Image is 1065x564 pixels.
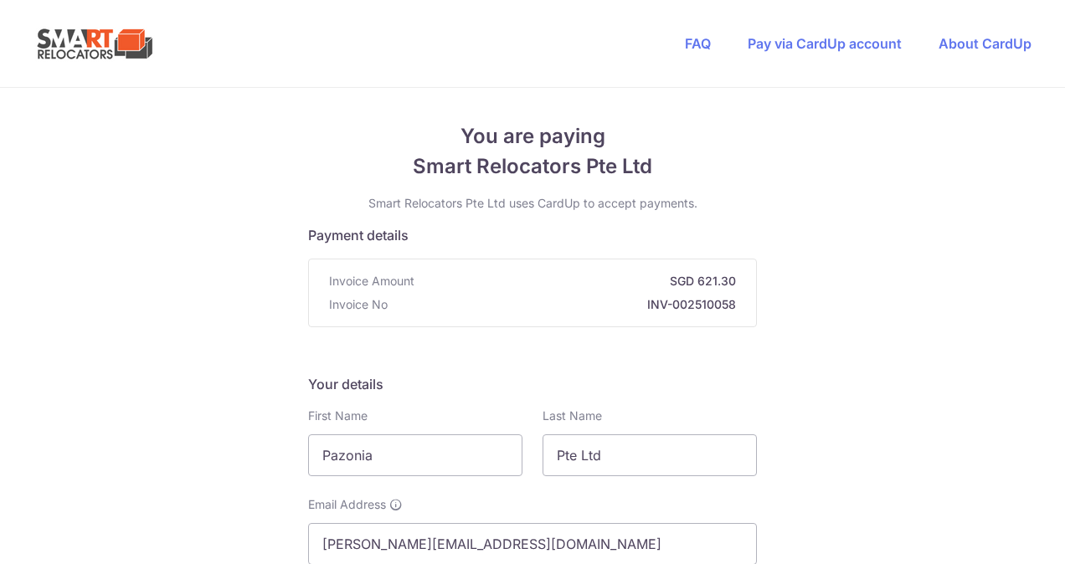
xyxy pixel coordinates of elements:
span: Invoice Amount [329,273,414,290]
span: Email Address [308,496,386,513]
label: First Name [308,408,368,424]
label: Last Name [543,408,602,424]
a: FAQ [685,35,711,52]
a: Pay via CardUp account [748,35,902,52]
input: First name [308,434,522,476]
a: About CardUp [939,35,1032,52]
strong: SGD 621.30 [421,273,736,290]
h5: Payment details [308,225,757,245]
span: Invoice No [329,296,388,313]
strong: INV-002510058 [394,296,736,313]
input: Last name [543,434,757,476]
span: Smart Relocators Pte Ltd [308,151,757,182]
span: You are paying [308,121,757,151]
h5: Your details [308,374,757,394]
p: Smart Relocators Pte Ltd uses CardUp to accept payments. [308,195,757,212]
